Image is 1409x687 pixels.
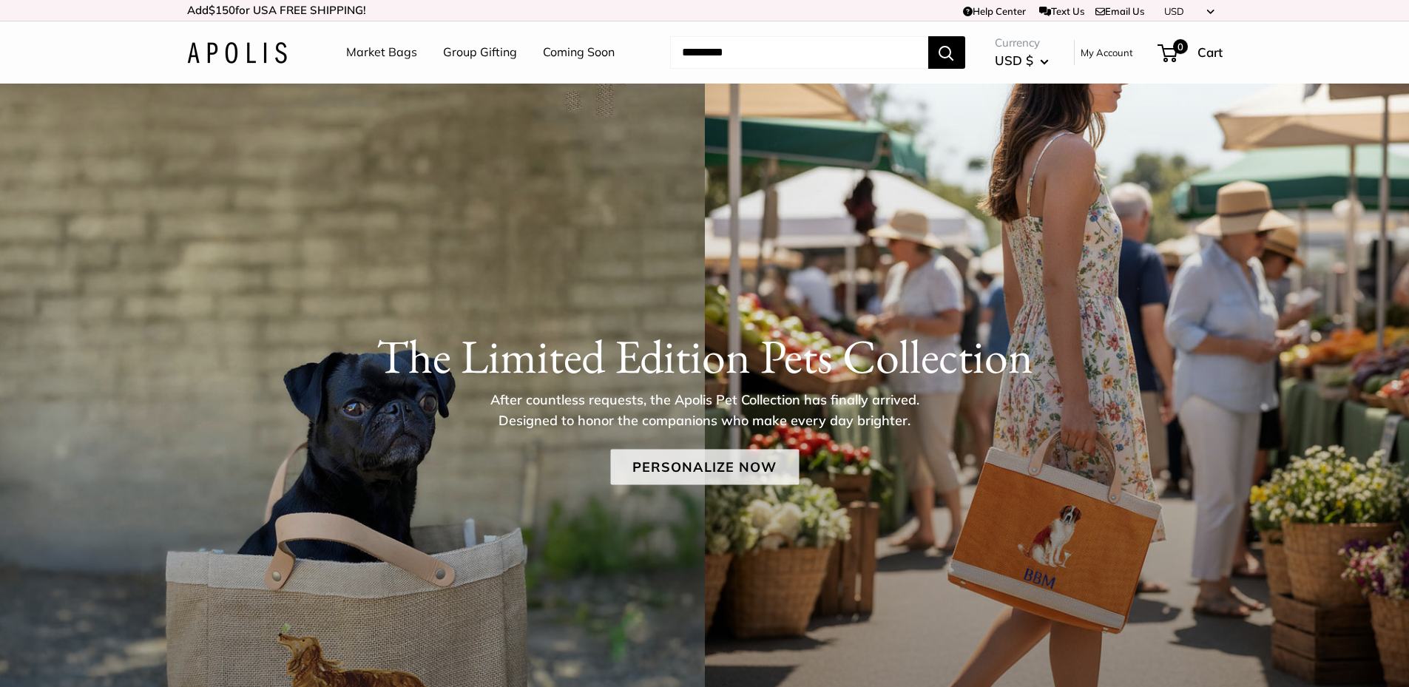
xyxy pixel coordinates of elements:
[209,3,235,17] span: $150
[1095,5,1144,17] a: Email Us
[995,33,1049,53] span: Currency
[610,449,799,484] a: Personalize Now
[1172,39,1187,54] span: 0
[187,42,287,64] img: Apolis
[995,49,1049,72] button: USD $
[995,53,1033,68] span: USD $
[1039,5,1084,17] a: Text Us
[1081,44,1133,61] a: My Account
[346,41,417,64] a: Market Bags
[543,41,615,64] a: Coming Soon
[670,36,928,69] input: Search...
[928,36,965,69] button: Search
[443,41,517,64] a: Group Gifting
[464,389,945,430] p: After countless requests, the Apolis Pet Collection has finally arrived. Designed to honor the co...
[1164,5,1184,17] span: USD
[1159,41,1223,64] a: 0 Cart
[187,328,1223,384] h1: The Limited Edition Pets Collection
[963,5,1026,17] a: Help Center
[1197,44,1223,60] span: Cart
